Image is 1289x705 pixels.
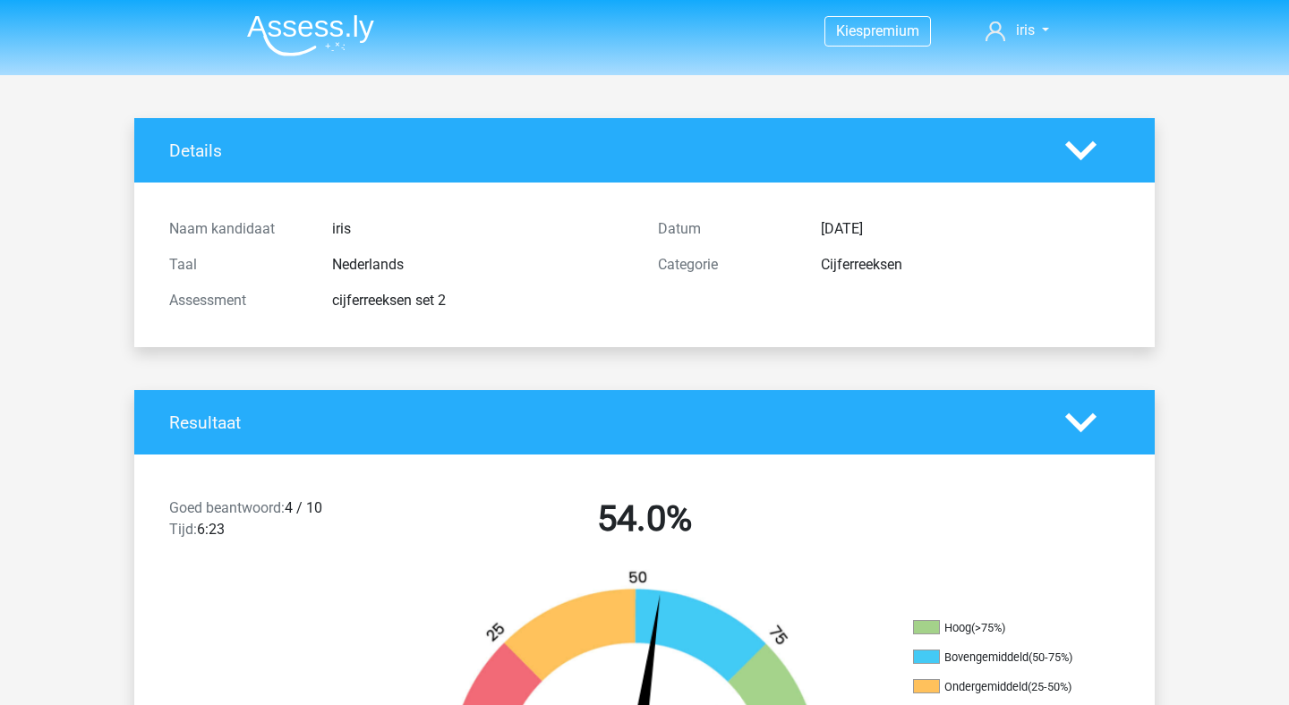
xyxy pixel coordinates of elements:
[156,497,400,548] div: 4 / 10 6:23
[319,218,644,240] div: iris
[319,254,644,276] div: Nederlands
[156,218,319,240] div: Naam kandidaat
[913,679,1092,695] li: Ondergemiddeld
[863,22,919,39] span: premium
[414,497,875,540] h2: 54.0%
[169,140,1038,161] h4: Details
[247,14,374,56] img: Assessly
[156,290,319,311] div: Assessment
[1028,680,1071,693] div: (25-50%)
[807,218,1133,240] div: [DATE]
[169,499,285,516] span: Goed beantwoord:
[913,620,1092,636] li: Hoog
[169,412,1038,433] h4: Resultaat
[836,22,863,39] span: Kies
[156,254,319,276] div: Taal
[913,650,1092,666] li: Bovengemiddeld
[978,20,1056,41] a: iris
[169,521,197,538] span: Tijd:
[807,254,1133,276] div: Cijferreeksen
[644,254,807,276] div: Categorie
[825,19,930,43] a: Kiespremium
[644,218,807,240] div: Datum
[1029,650,1072,664] div: (50-75%)
[971,621,1005,634] div: (>75%)
[1016,21,1035,38] span: iris
[319,290,644,311] div: cijferreeksen set 2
